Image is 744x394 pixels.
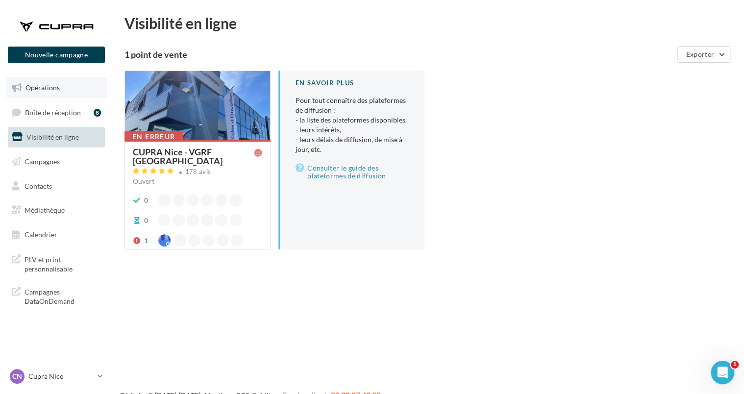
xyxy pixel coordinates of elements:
span: CN [12,371,22,381]
span: Médiathèque [25,206,65,214]
div: Visibilité en ligne [124,16,732,30]
span: PLV et print personnalisable [25,253,101,274]
span: Ouvert [133,177,154,185]
a: Consulter le guide des plateformes de diffusion [296,162,409,182]
span: 1 [731,361,739,369]
span: Visibilité en ligne [26,133,79,141]
li: - leurs délais de diffusion, de mise à jour, etc. [296,135,409,154]
div: 178 avis [185,169,211,175]
div: En savoir plus [296,78,409,88]
li: - leurs intérêts, [296,125,409,135]
a: CN Cupra Nice [8,367,105,386]
span: Boîte de réception [25,108,81,116]
a: Opérations [6,77,107,98]
button: Nouvelle campagne [8,47,105,63]
a: PLV et print personnalisable [6,249,107,278]
div: 0 [144,196,148,205]
span: Exporter [686,50,714,58]
p: Pour tout connaître des plateformes de diffusion : [296,96,409,154]
div: 8 [94,109,101,117]
button: Exporter [677,46,730,63]
div: 0 [144,216,148,225]
div: 1 [144,236,148,246]
span: Campagnes DataOnDemand [25,285,101,306]
a: Contacts [6,176,107,197]
span: Campagnes [25,157,60,166]
a: Calendrier [6,224,107,245]
span: Calendrier [25,230,57,239]
div: En erreur [124,131,183,142]
a: 178 avis [133,167,262,178]
iframe: Intercom live chat [711,361,734,384]
div: 1 point de vente [124,50,673,59]
span: Contacts [25,181,52,190]
a: Campagnes [6,151,107,172]
p: Cupra Nice [28,371,94,381]
a: Boîte de réception8 [6,102,107,123]
a: Visibilité en ligne [6,127,107,148]
span: Opérations [25,83,60,92]
li: - la liste des plateformes disponibles, [296,115,409,125]
a: Médiathèque [6,200,107,221]
div: CUPRA Nice - VGRF [GEOGRAPHIC_DATA] [133,148,254,165]
a: Campagnes DataOnDemand [6,281,107,310]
